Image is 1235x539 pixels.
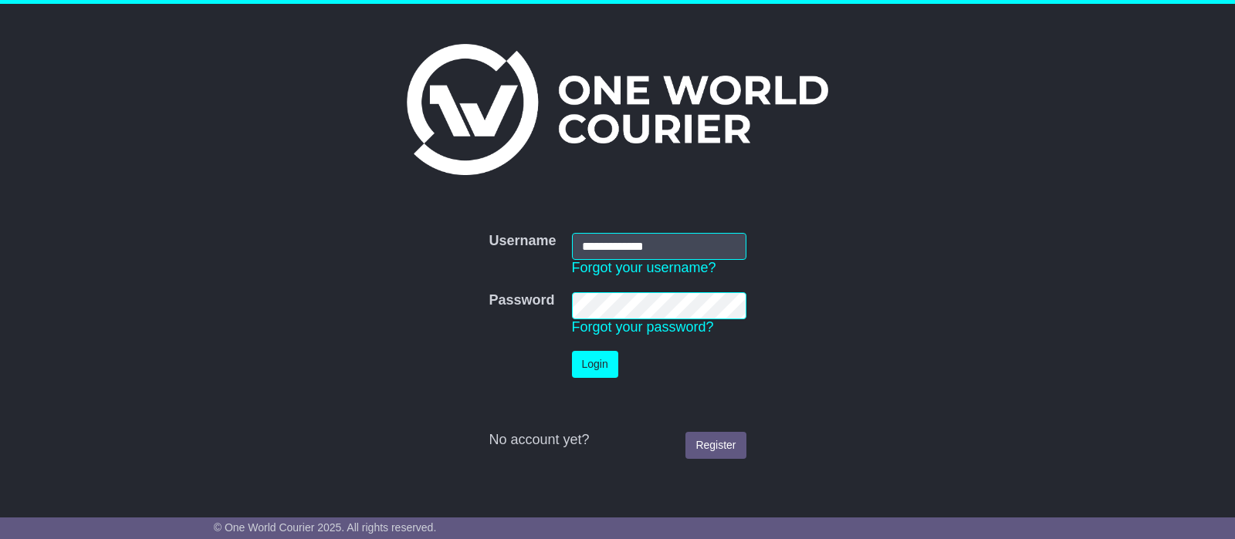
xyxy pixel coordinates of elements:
[572,351,618,378] button: Login
[489,292,554,309] label: Password
[572,319,714,335] a: Forgot your password?
[685,432,746,459] a: Register
[214,521,437,534] span: © One World Courier 2025. All rights reserved.
[489,432,746,449] div: No account yet?
[572,260,716,275] a: Forgot your username?
[407,44,828,175] img: One World
[489,233,556,250] label: Username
